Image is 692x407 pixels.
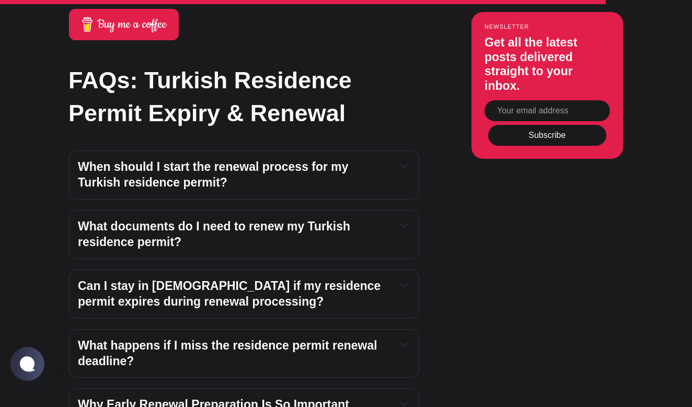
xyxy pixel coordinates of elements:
button: Expand toggle to read content [399,219,410,231]
strong: What happens if I miss the residence permit renewal deadline? [78,339,380,368]
button: Expand toggle to read content [399,278,410,291]
small: Newsletter [485,24,610,30]
strong: What documents do I need to renew my Turkish residence permit? [78,219,353,249]
input: Your email address [485,101,610,122]
button: Subscribe [488,125,606,146]
button: Expand toggle to read content [399,159,410,172]
strong: FAQs: Turkish Residence Permit Expiry & Renewal [68,67,352,126]
button: Expand toggle to read content [399,338,410,351]
strong: Can I stay in [DEMOGRAPHIC_DATA] if my residence permit expires during renewal processing? [78,279,384,308]
strong: When should I start the renewal process for my Turkish residence permit? [78,160,352,189]
a: Buy me a coffee [69,9,179,40]
h3: Get all the latest posts delivered straight to your inbox. [485,36,610,93]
